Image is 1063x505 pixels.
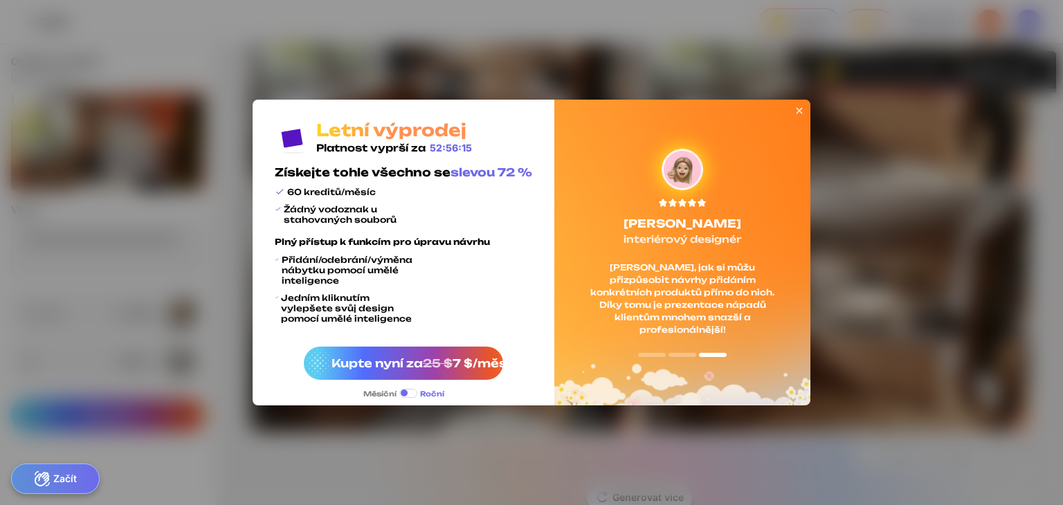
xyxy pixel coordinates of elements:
[275,165,451,179] font: Získejte tohle všechno se
[316,142,426,154] font: Platnost vyprší za
[420,389,444,398] font: Roční
[53,472,77,484] font: Začít
[287,187,376,197] font: 60 kreditů/měsíc
[430,142,472,154] div: 52:56:15
[451,165,532,179] font: slevou 72 %
[281,293,412,324] font: Jedním kliknutím vylepšete svůj design pomocí umělé inteligence
[453,356,519,370] font: 7 $/měsíc
[423,356,453,370] font: 25 $
[284,204,397,225] font: Žádný vodoznak u stahovaných souborů
[590,262,774,335] font: [PERSON_NAME], jak si můžu přizpůsobit návrhy přidáním konkrétních produktů přímo do nich. Díky t...
[363,389,397,398] font: Měsíční
[331,356,423,370] font: Kupte nyní za
[275,237,490,247] font: Plný přístup k funkcím pro úpravu návrhu
[282,255,412,286] font: Přidání/odebrání/výměna nábytku pomocí umělé inteligence
[554,100,810,405] img: summerSaleBg.png
[316,120,466,140] font: Letní výprodej
[662,149,702,190] img: upgradeReviewAvtar-1.png
[624,233,741,245] font: interiérový designér
[624,217,741,230] font: [PERSON_NAME]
